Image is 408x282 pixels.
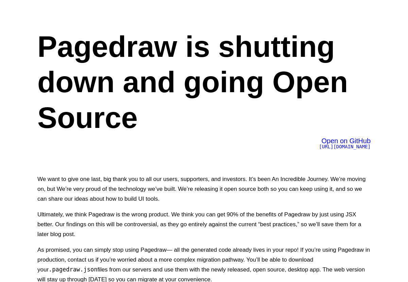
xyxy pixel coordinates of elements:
[37,29,371,135] h1: Pagedraw is shutting down and going Open Source
[319,138,371,149] a: Open on GitHub[URL][DOMAIN_NAME]
[49,266,97,273] code: .pagedraw.json
[37,210,371,239] p: Ultimately, we think Pagedraw is the wrong product. We think you can get 90% of the benefits of P...
[321,137,371,145] span: Open on GitHub
[319,144,371,149] span: [URL][DOMAIN_NAME]
[37,174,371,204] p: We want to give one last, big thank you to all our users, supporters, and investors. It’s been An...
